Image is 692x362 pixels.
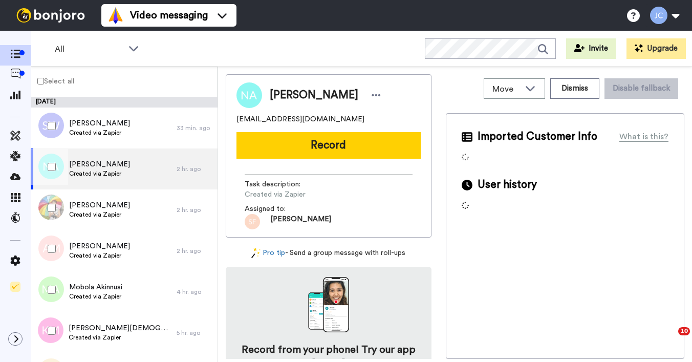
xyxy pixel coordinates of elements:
[236,114,364,124] span: [EMAIL_ADDRESS][DOMAIN_NAME]
[251,248,285,259] a: Pro tip
[236,82,262,108] img: Image of Naim Al salamat
[177,329,212,337] div: 5 hr. ago
[69,200,130,210] span: [PERSON_NAME]
[31,75,74,87] label: Select all
[226,248,431,259] div: - Send a group message with roll-ups
[177,165,212,173] div: 2 hr. ago
[604,78,678,99] button: Disable fallback
[245,214,260,229] img: sf.png
[69,129,130,137] span: Created via Zapier
[69,169,130,178] span: Created via Zapier
[245,179,316,189] span: Task description :
[10,282,20,292] img: Checklist.svg
[478,129,597,144] span: Imported Customer Info
[478,177,537,193] span: User history
[69,333,171,342] span: Created via Zapier
[69,323,171,333] span: [PERSON_NAME][DEMOGRAPHIC_DATA]
[177,288,212,296] div: 4 hr. ago
[130,8,208,23] span: Video messaging
[177,206,212,214] div: 2 hr. ago
[626,38,686,59] button: Upgrade
[31,97,218,108] div: [DATE]
[270,214,331,229] span: [PERSON_NAME]
[619,131,668,143] div: What is this?
[69,210,130,219] span: Created via Zapier
[69,251,130,260] span: Created via Zapier
[69,118,130,129] span: [PERSON_NAME]
[177,124,212,132] div: 33 min. ago
[55,43,123,55] span: All
[12,8,89,23] img: bj-logo-header-white.svg
[107,7,124,24] img: vm-color.svg
[566,38,616,59] button: Invite
[550,78,599,99] button: Dismiss
[308,277,349,332] img: download
[69,241,130,251] span: [PERSON_NAME]
[245,204,316,214] span: Assigned to:
[678,327,690,335] span: 10
[236,132,421,159] button: Record
[251,248,261,259] img: magic-wand.svg
[270,88,358,103] span: [PERSON_NAME]
[245,189,342,200] span: Created via Zapier
[177,247,212,255] div: 2 hr. ago
[69,282,122,292] span: Mobola Akinnusi
[69,292,122,301] span: Created via Zapier
[37,78,44,84] input: Select all
[657,327,682,352] iframe: Intercom live chat
[492,83,520,95] span: Move
[69,159,130,169] span: [PERSON_NAME]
